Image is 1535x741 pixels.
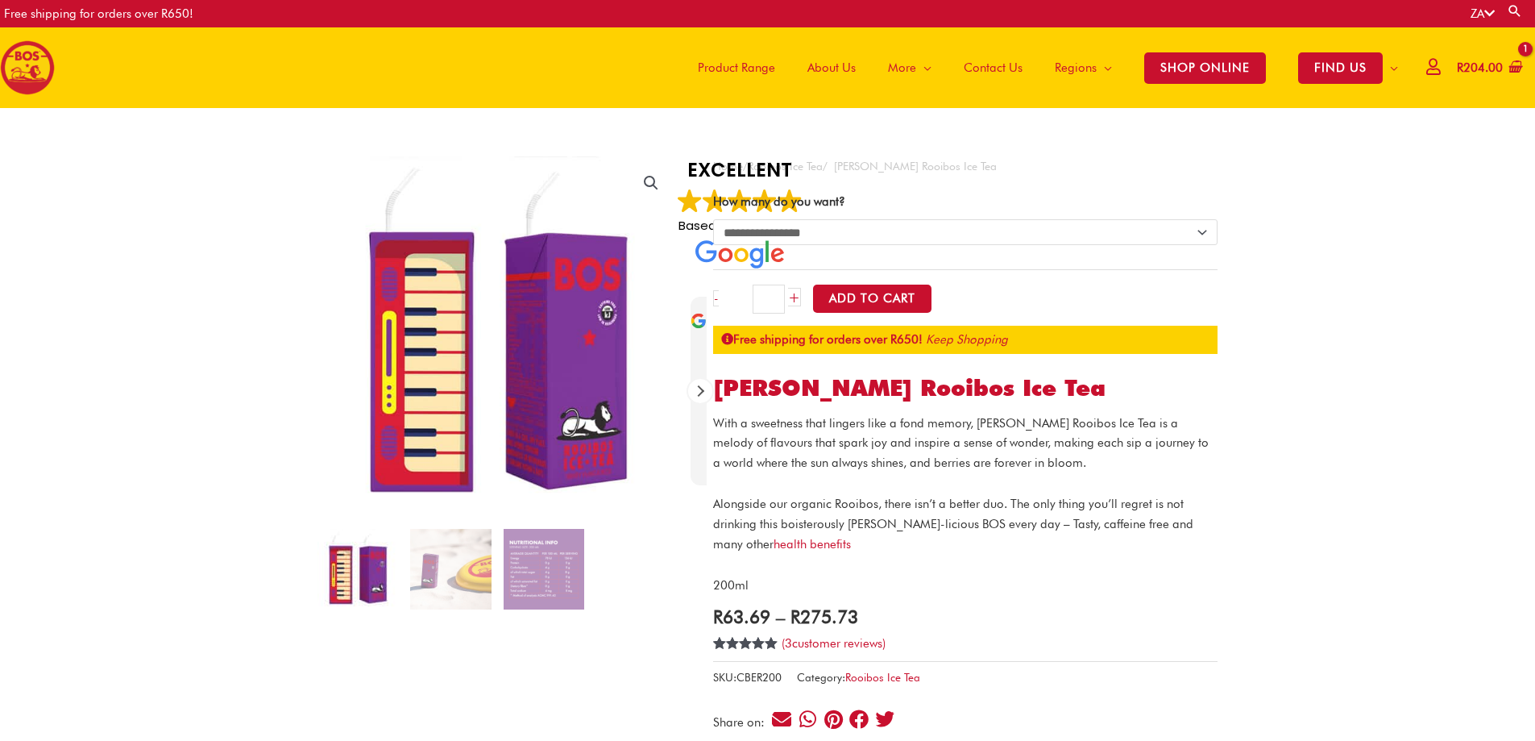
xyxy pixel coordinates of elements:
a: View Shopping Cart, 1 items [1454,50,1523,86]
bdi: 275.73 [790,606,858,627]
a: ZA [1471,6,1495,21]
p: 200ml [713,576,1218,596]
a: (3customer reviews) [782,636,886,651]
span: – [776,606,785,627]
a: Keep Shopping [926,332,1008,347]
div: Share on twitter [874,709,896,731]
span: Rated out of 5 based on customer ratings [713,637,778,704]
img: Google [753,189,777,213]
a: + [788,288,801,306]
span: FIND US [1298,52,1383,84]
a: - [713,290,719,306]
a: Search button [1507,3,1523,19]
a: Product Range [682,27,791,108]
span: CBER200 [736,671,782,684]
bdi: 63.69 [713,606,770,627]
a: Contact Us [948,27,1039,108]
a: About Us [791,27,872,108]
div: Share on: [713,717,770,729]
img: Google [778,189,802,213]
a: Rooibos Ice Tea [845,671,920,684]
img: Google [678,189,702,213]
img: berry rooibos ice tea [317,529,398,610]
bdi: 204.00 [1457,60,1503,75]
span: SHOP ONLINE [1144,52,1266,84]
div: Share on email [771,709,793,731]
button: Add to Cart [813,285,931,313]
span: SKU: [713,668,782,688]
div: Share on facebook [848,709,870,731]
nav: Breadcrumb [713,156,1218,177]
span: More [888,44,916,92]
img: Berry Rooibos Ice Tea - Image 3 [504,529,584,610]
div: Share on whatsapp [797,709,819,731]
span: Category: [797,668,920,688]
strong: EXCELLENT [678,156,803,184]
nav: Site Navigation [670,27,1414,108]
a: Regions [1039,27,1128,108]
span: 3 [713,637,720,668]
span: Product Range [698,44,775,92]
div: Next review [688,379,712,403]
strong: Free shipping for orders over R650! [721,332,923,347]
span: R [713,606,723,627]
span: About Us [807,44,856,92]
img: Google [703,189,727,213]
a: health benefits [774,537,851,552]
a: More [872,27,948,108]
img: Google [695,240,784,269]
img: Google [728,189,752,213]
span: Based on [678,217,802,234]
a: View full-screen image gallery [637,169,666,198]
p: With a sweetness that lingers like a fond memory, [PERSON_NAME] Rooibos Ice Tea is a melody of fl... [713,414,1218,473]
input: Product quantity [753,285,784,314]
p: Alongside our organic Rooibos, there isn’t a better duo. The only thing you’ll regret is not drin... [713,494,1218,554]
img: Berry-2 [410,529,491,610]
span: Contact Us [964,44,1023,92]
span: 3 [785,636,792,651]
span: R [790,606,800,627]
h1: [PERSON_NAME] Rooibos Ice Tea [713,375,1218,402]
label: How many do you want? [713,194,845,209]
div: Share on pinterest [823,709,844,731]
a: SHOP ONLINE [1128,27,1282,108]
span: Regions [1055,44,1097,92]
span: R [1457,60,1463,75]
img: berry rooibos ice tea [317,156,678,517]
